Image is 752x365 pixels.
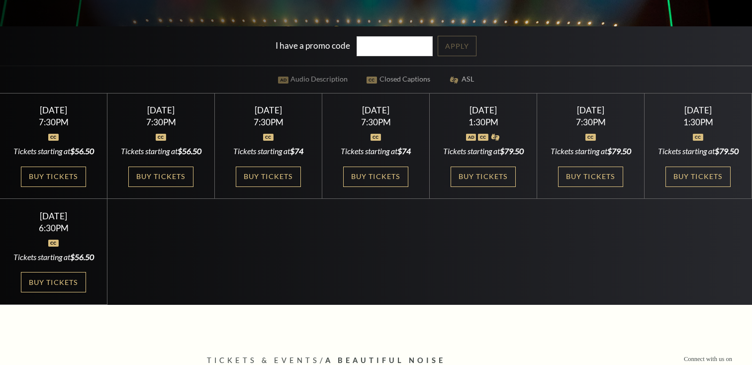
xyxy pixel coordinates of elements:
[119,118,203,126] div: 7:30PM
[500,146,524,156] span: $79.50
[466,134,476,141] img: icon_ad.svg
[343,167,408,187] a: Buy Tickets
[451,167,515,187] a: Buy Tickets
[657,105,740,115] div: [DATE]
[334,105,418,115] div: [DATE]
[21,272,86,292] a: Buy Tickets
[442,118,525,126] div: 1:30PM
[715,146,739,156] span: $79.50
[585,134,596,141] img: icon_oc.svg
[549,118,633,126] div: 7:30PM
[12,224,95,232] div: 6:30PM
[442,105,525,115] div: [DATE]
[119,146,203,157] div: Tickets starting at
[549,146,633,157] div: Tickets starting at
[12,146,95,157] div: Tickets starting at
[478,134,488,141] img: icon_oc.svg
[490,134,501,141] img: icon_asla.svg
[442,146,525,157] div: Tickets starting at
[48,134,59,141] img: icon_oc.svg
[156,134,166,141] img: icon_oc.svg
[334,146,418,157] div: Tickets starting at
[607,146,631,156] span: $79.50
[397,146,411,156] span: $74
[21,167,86,187] a: Buy Tickets
[549,105,633,115] div: [DATE]
[263,134,274,141] img: icon_oc.svg
[657,118,740,126] div: 1:30PM
[684,355,732,364] p: Connect with us on
[48,240,59,247] img: icon_oc.svg
[371,134,381,141] img: icon_oc.svg
[290,146,303,156] span: $74
[665,167,730,187] a: Buy Tickets
[128,167,193,187] a: Buy Tickets
[70,252,94,262] span: $56.50
[558,167,623,187] a: Buy Tickets
[334,118,418,126] div: 7:30PM
[227,105,310,115] div: [DATE]
[12,252,95,263] div: Tickets starting at
[12,118,95,126] div: 7:30PM
[276,40,350,50] label: I have a promo code
[12,105,95,115] div: [DATE]
[12,211,95,221] div: [DATE]
[178,146,201,156] span: $56.50
[325,356,446,365] span: A Beautiful Noise
[70,146,94,156] span: $56.50
[227,146,310,157] div: Tickets starting at
[236,167,300,187] a: Buy Tickets
[693,134,703,141] img: icon_oc.svg
[119,105,203,115] div: [DATE]
[227,118,310,126] div: 7:30PM
[657,146,740,157] div: Tickets starting at
[207,356,320,365] span: Tickets & Events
